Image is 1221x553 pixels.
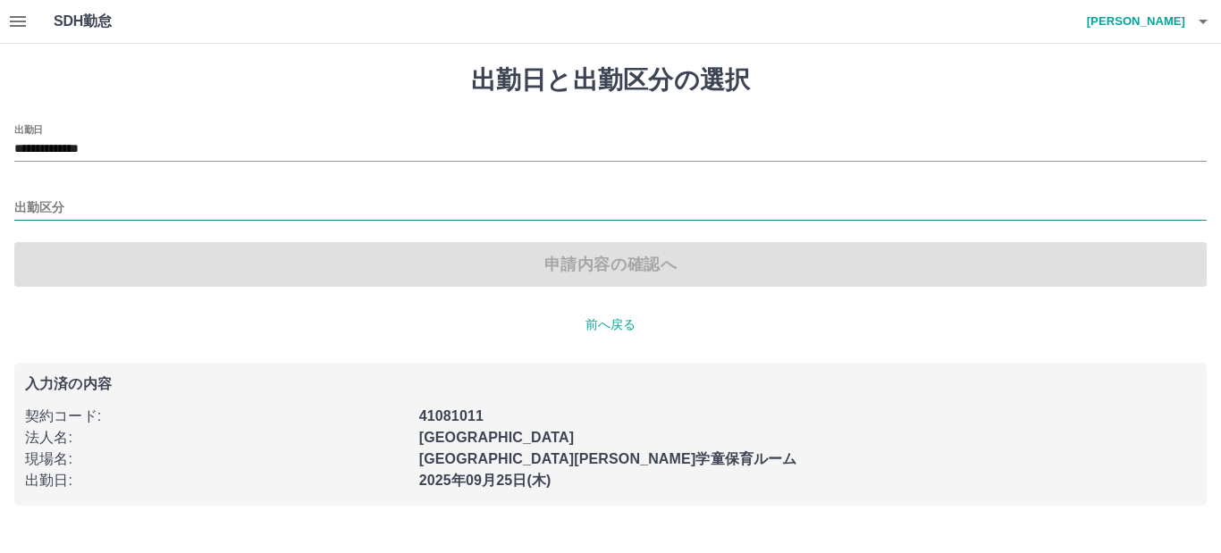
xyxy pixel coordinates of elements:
[14,315,1207,334] p: 前へ戻る
[419,430,575,445] b: [GEOGRAPHIC_DATA]
[25,406,408,427] p: 契約コード :
[25,470,408,491] p: 出勤日 :
[25,377,1196,391] p: 入力済の内容
[25,427,408,448] p: 法人名 :
[419,408,484,423] b: 41081011
[14,122,43,136] label: 出勤日
[14,65,1207,96] h1: 出勤日と出勤区分の選択
[419,451,797,466] b: [GEOGRAPHIC_DATA][PERSON_NAME]学童保育ルーム
[25,448,408,470] p: 現場名 :
[419,473,552,488] b: 2025年09月25日(木)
